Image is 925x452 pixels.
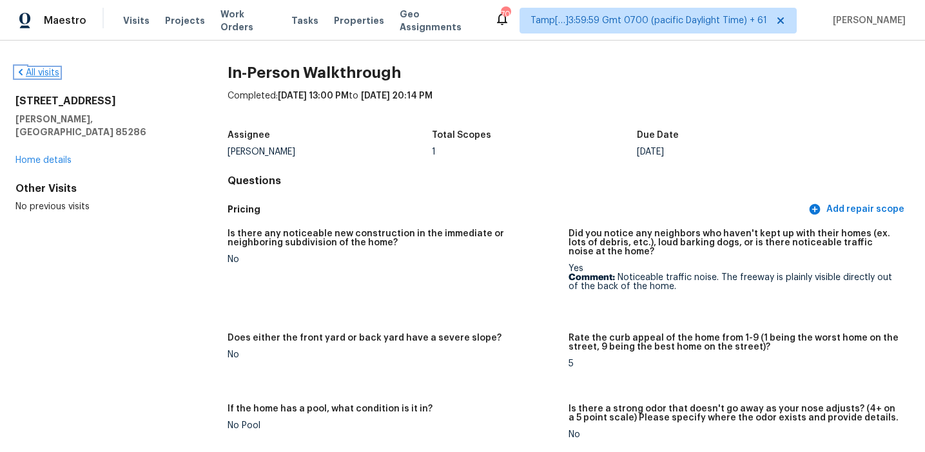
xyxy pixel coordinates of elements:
[291,16,318,25] span: Tasks
[637,147,842,156] div: [DATE]
[228,131,270,140] h5: Assignee
[165,14,205,27] span: Projects
[228,89,910,123] div: Completed: to
[361,91,433,100] span: [DATE] 20:14 PM
[501,8,510,21] div: 709
[228,334,501,343] h5: Does either the front yard or back yard have a severe slope?
[806,198,910,221] button: Add repair scope
[15,182,186,195] div: Other Visits
[228,203,806,216] h5: Pricing
[432,131,491,140] h5: Total Scopes
[228,147,433,156] div: [PERSON_NAME]
[569,264,899,291] div: Yes
[228,229,558,247] h5: Is there any noticeable new construction in the immediate or neighboring subdivision of the home?
[569,359,899,368] div: 5
[637,131,679,140] h5: Due Date
[400,8,479,33] span: Geo Assignments
[228,255,558,264] div: No
[15,156,72,165] a: Home details
[569,273,615,282] b: Comment:
[811,202,904,218] span: Add repair scope
[531,14,767,27] span: Tamp[…]3:59:59 Gmt 0700 (pacific Daylight Time) + 61
[432,147,637,156] div: 1
[569,430,899,439] div: No
[228,174,910,187] h4: Questions
[278,91,349,100] span: [DATE] 13:00 PM
[15,68,59,77] a: All visits
[569,229,899,256] h5: Did you notice any neighbors who haven't kept up with their homes (ex. lots of debris, etc.), lou...
[828,14,906,27] span: [PERSON_NAME]
[15,202,90,211] span: No previous visits
[569,404,899,422] h5: Is there a strong odor that doesn't go away as your nose adjusts? (4+ on a 5 point scale) Please ...
[228,66,910,79] h2: In-Person Walkthrough
[44,14,86,27] span: Maestro
[220,8,276,33] span: Work Orders
[334,14,384,27] span: Properties
[228,404,433,413] h5: If the home has a pool, what condition is it in?
[228,350,558,359] div: No
[15,95,186,108] h2: [STREET_ADDRESS]
[569,273,899,291] p: Noticeable traffic noise. The freeway is plainly visible directly out of the back of the home.
[569,334,899,352] h5: Rate the curb appeal of the home from 1-9 (1 being the worst home on the street, 9 being the best...
[123,14,150,27] span: Visits
[228,421,558,430] div: No Pool
[15,113,186,138] h5: [PERSON_NAME], [GEOGRAPHIC_DATA] 85286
